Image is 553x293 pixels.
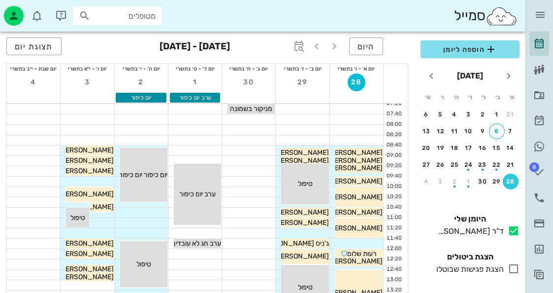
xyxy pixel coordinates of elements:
[447,161,462,168] div: 25
[447,128,462,135] div: 11
[61,64,114,73] div: יום ו׳ - י״א בתשרי
[59,273,114,281] span: [PERSON_NAME]
[384,162,404,170] div: 09:20
[447,157,462,173] button: 25
[461,140,477,156] button: 17
[433,161,449,168] div: 26
[327,257,383,265] span: [PERSON_NAME]
[475,107,490,122] button: 2
[461,123,477,139] button: 10
[327,177,383,185] span: [PERSON_NAME]
[503,111,519,118] div: 31
[529,162,539,172] span: תג
[132,78,150,86] span: 2
[25,73,42,91] button: 4
[349,37,383,55] button: היום
[447,123,462,139] button: 11
[503,140,519,156] button: 14
[475,145,490,151] div: 16
[294,78,312,86] span: 29
[432,263,504,275] div: הצגת פגישות שבוטלו
[240,78,258,86] span: 30
[274,208,329,217] span: [PERSON_NAME]
[384,255,404,263] div: 12:20
[461,178,477,185] div: 1
[419,140,434,156] button: 20
[384,100,404,108] div: 07:20
[433,157,449,173] button: 26
[70,214,85,222] span: טיפול
[131,94,152,101] span: יום כיפור
[422,89,434,106] th: ש׳
[433,123,449,139] button: 12
[78,73,96,91] button: 3
[489,111,505,118] div: 1
[269,219,329,227] span: [PERSON_NAME] 1
[475,157,490,173] button: 23
[461,107,477,122] button: 3
[447,140,462,156] button: 18
[489,161,505,168] div: 22
[384,203,404,212] div: 10:40
[230,105,272,113] span: מניקור בשמונה
[478,89,490,106] th: ג׳
[25,78,42,86] span: 4
[461,157,477,173] button: 24
[384,245,404,253] div: 12:00
[276,64,329,73] div: יום ב׳ - ז׳ בתשרי
[461,161,477,168] div: 24
[503,157,519,173] button: 21
[503,174,519,189] button: 28
[179,190,216,198] span: ערב יום כיפור
[222,64,275,73] div: יום ג׳ - ח׳ בתשרי
[461,145,477,151] div: 17
[119,171,167,179] span: יום כיפור יום כיפור
[186,73,204,91] button: 1
[384,234,404,243] div: 11:40
[489,145,505,151] div: 15
[136,260,151,268] span: טיפול
[419,145,434,151] div: 20
[461,111,477,118] div: 3
[503,145,519,151] div: 14
[463,89,476,106] th: ד׳
[453,66,487,86] button: [DATE]
[7,64,60,73] div: יום שבת - י״ב בתשרי
[330,64,383,73] div: יום א׳ - ו׳ בתשרי
[327,193,383,201] span: [PERSON_NAME]
[475,140,490,156] button: 16
[419,123,434,139] button: 13
[327,148,383,157] span: [PERSON_NAME]
[59,250,114,258] span: [PERSON_NAME]
[327,156,383,165] span: [PERSON_NAME]
[348,73,365,91] button: 28
[421,213,520,225] h4: היומן שלי
[384,265,404,274] div: 12:40
[274,156,329,165] span: [PERSON_NAME]
[298,180,313,188] span: טיפול
[384,214,404,222] div: 11:00
[435,89,448,106] th: ו׳
[384,120,404,129] div: 08:00
[503,123,519,139] button: 7
[384,224,404,232] div: 11:20
[384,141,404,149] div: 08:40
[503,107,519,122] button: 31
[433,111,449,118] div: 5
[29,8,35,14] span: תג
[450,89,462,106] th: ה׳
[433,140,449,156] button: 19
[15,42,53,51] span: תצוגת יום
[433,174,449,189] button: 3
[240,73,258,91] button: 30
[428,43,512,55] span: הוספה ליומן
[115,64,168,73] div: יום ה׳ - י׳ בתשרי
[327,208,383,217] span: [PERSON_NAME]
[384,183,404,191] div: 10:00
[384,276,404,284] div: 13:00
[419,174,434,189] button: 4
[59,167,114,175] span: [PERSON_NAME]
[186,78,204,86] span: 1
[384,193,404,201] div: 10:20
[78,78,96,86] span: 3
